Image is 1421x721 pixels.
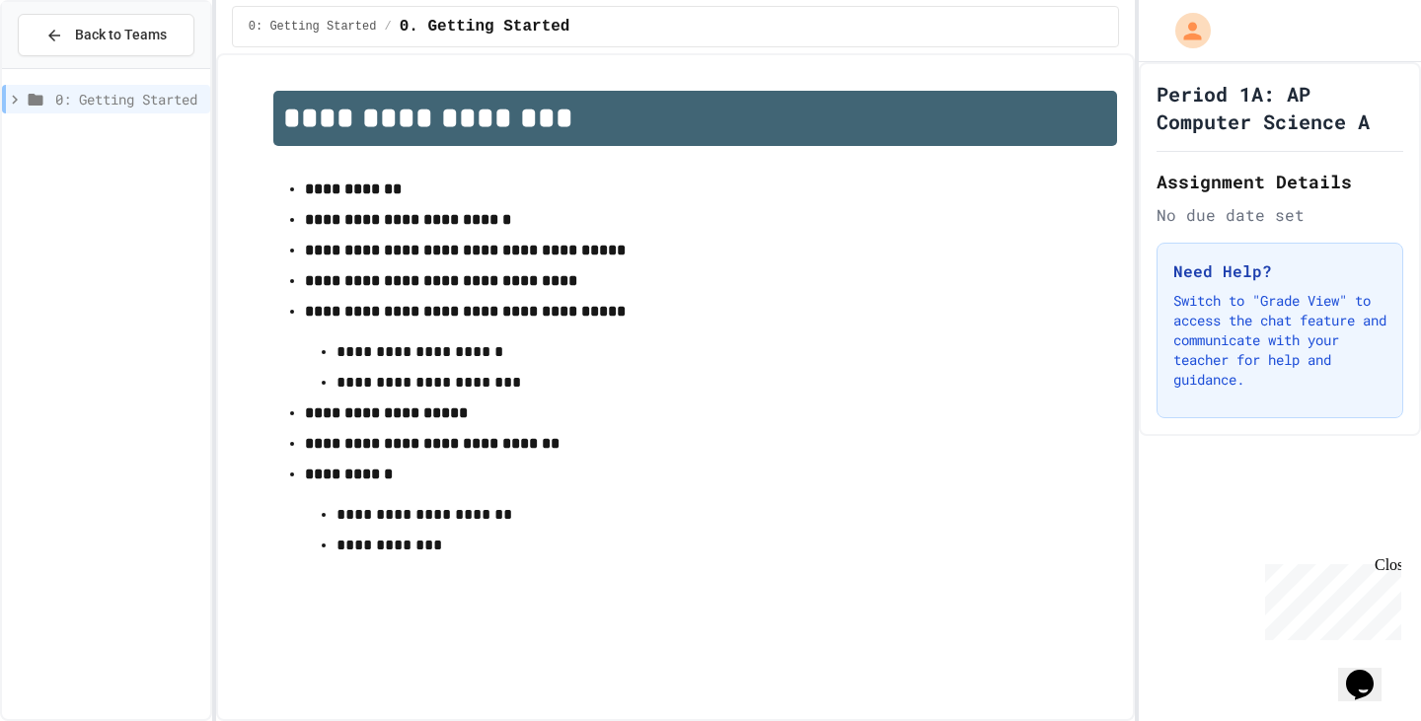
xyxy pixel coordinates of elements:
[1157,80,1403,135] h1: Period 1A: AP Computer Science A
[400,15,570,38] span: 0. Getting Started
[1157,168,1403,195] h2: Assignment Details
[1338,642,1401,701] iframe: chat widget
[249,19,377,35] span: 0: Getting Started
[1157,203,1403,227] div: No due date set
[8,8,136,125] div: Chat with us now!Close
[75,25,167,45] span: Back to Teams
[1257,556,1401,640] iframe: chat widget
[1155,8,1216,53] div: My Account
[384,19,391,35] span: /
[18,14,194,56] button: Back to Teams
[1173,291,1386,390] p: Switch to "Grade View" to access the chat feature and communicate with your teacher for help and ...
[55,89,202,109] span: 0: Getting Started
[1173,259,1386,283] h3: Need Help?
